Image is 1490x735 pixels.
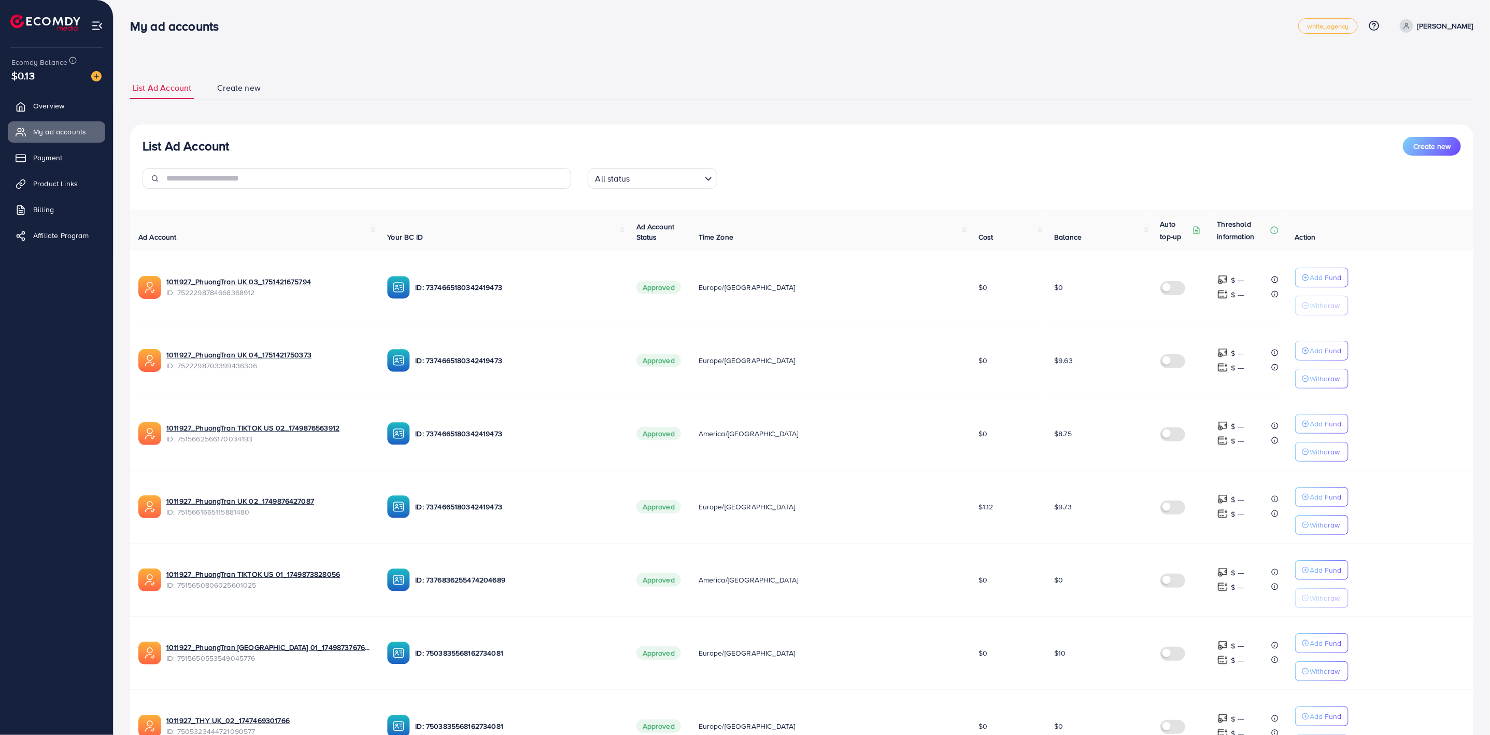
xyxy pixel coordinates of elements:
span: ID: 7515661665115881480 [166,507,371,517]
img: menu [91,20,103,32]
span: Approved [636,500,681,514]
p: ID: 7503835568162734081 [415,647,619,659]
img: ic-ba-acc.ded83a64.svg [387,349,410,372]
p: Add Fund [1310,710,1342,723]
span: $0 [1054,282,1063,293]
p: $ --- [1231,508,1244,520]
img: logo [10,15,80,31]
img: top-up amount [1217,567,1228,578]
span: Create new [1413,141,1451,151]
a: My ad accounts [8,121,105,142]
span: Ecomdy Balance [11,57,67,67]
p: $ --- [1231,581,1244,593]
button: Add Fund [1295,341,1349,360]
p: $ --- [1231,713,1244,725]
a: 1011927_PhuongTran UK 03_1751421675794 [166,276,371,287]
p: $ --- [1231,435,1244,447]
span: $0 [978,355,987,366]
span: $0 [1054,575,1063,585]
img: top-up amount [1217,348,1228,358]
span: ID: 7515650553549045776 [166,653,371,663]
img: top-up amount [1217,655,1228,665]
button: Withdraw [1295,442,1349,462]
p: ID: 7374665180342419473 [415,281,619,294]
iframe: Chat [1446,688,1482,727]
img: ic-ads-acc.e4c84228.svg [138,495,161,518]
div: <span class='underline'>1011927_PhuongTran UK 02_1749876427087</span></br>7515661665115881480 [166,496,371,517]
img: top-up amount [1217,640,1228,651]
button: Withdraw [1295,515,1349,535]
p: Withdraw [1310,592,1340,604]
span: Create new [217,82,261,94]
span: Approved [636,281,681,294]
button: Add Fund [1295,560,1349,580]
img: top-up amount [1217,581,1228,592]
p: $ --- [1231,420,1244,433]
p: Withdraw [1310,519,1340,531]
span: List Ad Account [133,82,191,94]
span: Europe/[GEOGRAPHIC_DATA] [699,502,796,512]
span: white_agency [1307,23,1349,30]
button: Add Fund [1295,706,1349,726]
p: Withdraw [1310,446,1340,458]
span: $0 [978,721,987,731]
p: Add Fund [1310,491,1342,503]
p: $ --- [1231,640,1244,652]
span: All status [593,171,632,186]
span: Your BC ID [387,232,423,242]
span: Approved [636,573,681,587]
p: $ --- [1231,362,1244,374]
img: top-up amount [1217,362,1228,373]
a: Payment [8,147,105,168]
div: <span class='underline'>1011927_PhuongTran TIKTOK US 02_1749876563912</span></br>7515662566170034193 [166,423,371,444]
img: ic-ba-acc.ded83a64.svg [387,422,410,445]
img: ic-ba-acc.ded83a64.svg [387,276,410,299]
a: Overview [8,95,105,116]
span: Overview [33,101,64,111]
button: Create new [1403,137,1461,156]
img: ic-ads-acc.e4c84228.svg [138,568,161,591]
img: ic-ads-acc.e4c84228.svg [138,422,161,445]
div: <span class='underline'>1011927_PhuongTran TIKTOK US 01_1749873828056</span></br>7515650806025601025 [166,569,371,590]
span: ID: 7515662566170034193 [166,434,371,444]
span: $1.12 [978,502,994,512]
img: top-up amount [1217,713,1228,724]
span: America/[GEOGRAPHIC_DATA] [699,428,799,439]
h3: My ad accounts [130,19,227,34]
p: ID: 7374665180342419473 [415,427,619,440]
button: Withdraw [1295,369,1349,389]
span: Payment [33,152,62,163]
div: <span class='underline'>1011927_PhuongTran UK 03_1751421675794</span></br>7522298784668368912 [166,276,371,298]
img: top-up amount [1217,435,1228,446]
a: Product Links [8,173,105,194]
p: Withdraw [1310,665,1340,677]
span: Product Links [33,178,78,189]
p: ID: 7503835568162734081 [415,720,619,732]
a: white_agency [1298,18,1358,34]
p: Withdraw [1310,372,1340,385]
div: <span class='underline'>1011927_PhuongTran UK 01_1749873767691</span></br>7515650553549045776 [166,642,371,663]
a: [PERSON_NAME] [1396,19,1473,33]
span: Europe/[GEOGRAPHIC_DATA] [699,721,796,731]
p: [PERSON_NAME] [1417,20,1473,32]
img: ic-ads-acc.e4c84228.svg [138,349,161,372]
span: Billing [33,204,54,215]
p: ID: 7374665180342419473 [415,354,619,367]
img: ic-ba-acc.ded83a64.svg [387,642,410,664]
p: ID: 7376836255474204689 [415,574,619,586]
span: Approved [636,427,681,440]
a: 1011927_PhuongTran UK 04_1751421750373 [166,350,371,360]
span: Europe/[GEOGRAPHIC_DATA] [699,282,796,293]
p: Add Fund [1310,344,1342,357]
span: ID: 7515650806025601025 [166,580,371,590]
a: 1011927_PhuongTran UK 02_1749876427087 [166,496,371,506]
p: ID: 7374665180342419473 [415,501,619,513]
img: ic-ads-acc.e4c84228.svg [138,276,161,299]
button: Withdraw [1295,296,1349,315]
span: $0 [978,428,987,439]
a: 1011927_PhuongTran [GEOGRAPHIC_DATA] 01_1749873767691 [166,642,371,653]
img: image [91,71,102,81]
button: Add Fund [1295,268,1349,287]
span: $10 [1054,648,1066,658]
